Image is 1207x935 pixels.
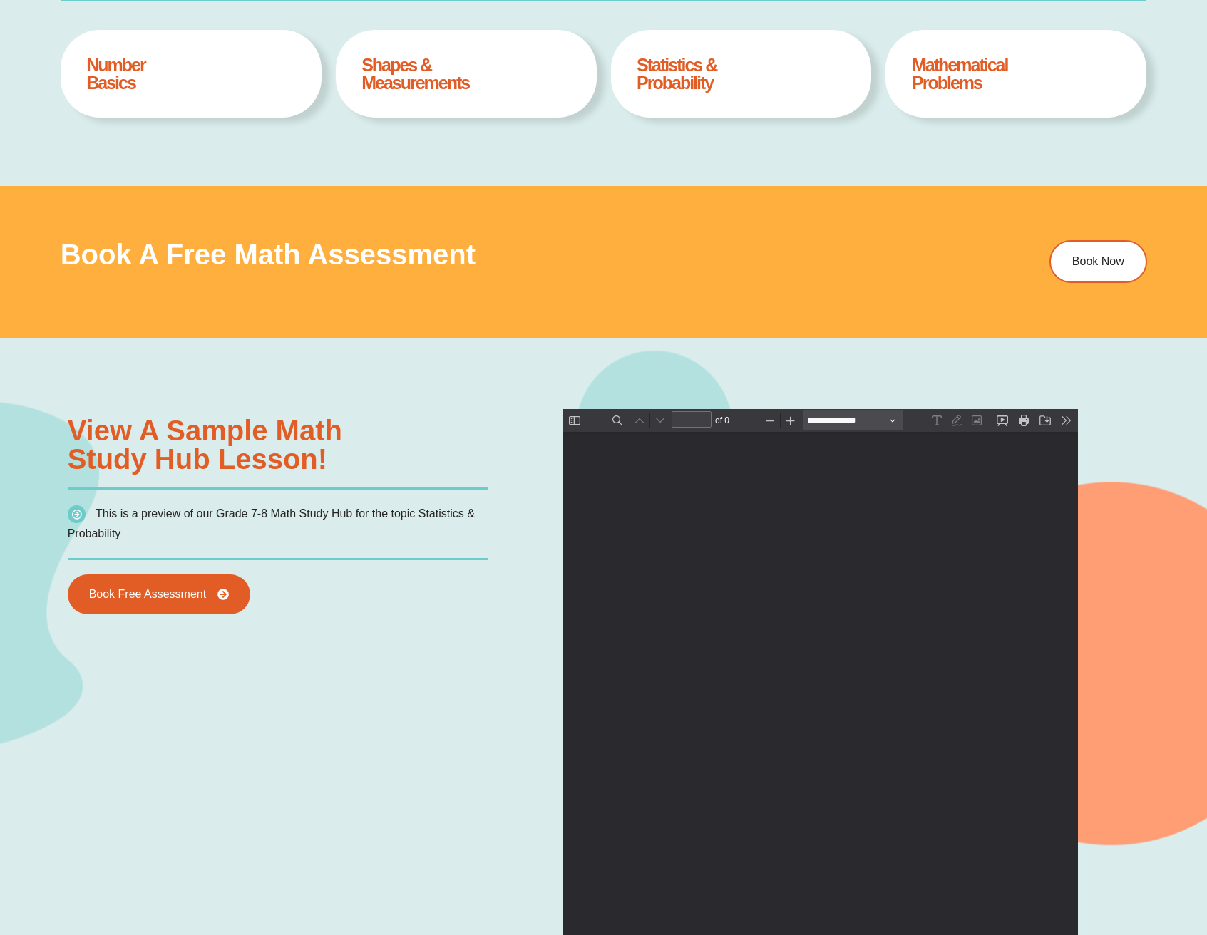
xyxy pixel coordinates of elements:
[61,240,918,269] h3: Book a Free Math Assessment
[361,56,570,92] h4: Shapes & Measurements
[1072,256,1124,267] span: Book Now
[912,56,1121,92] h4: Mathematical Problems
[637,56,846,92] h4: Statistics & Probability
[86,56,295,92] h4: Number Basics
[962,774,1207,935] iframe: Chat Widget
[1049,240,1146,283] a: Book Now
